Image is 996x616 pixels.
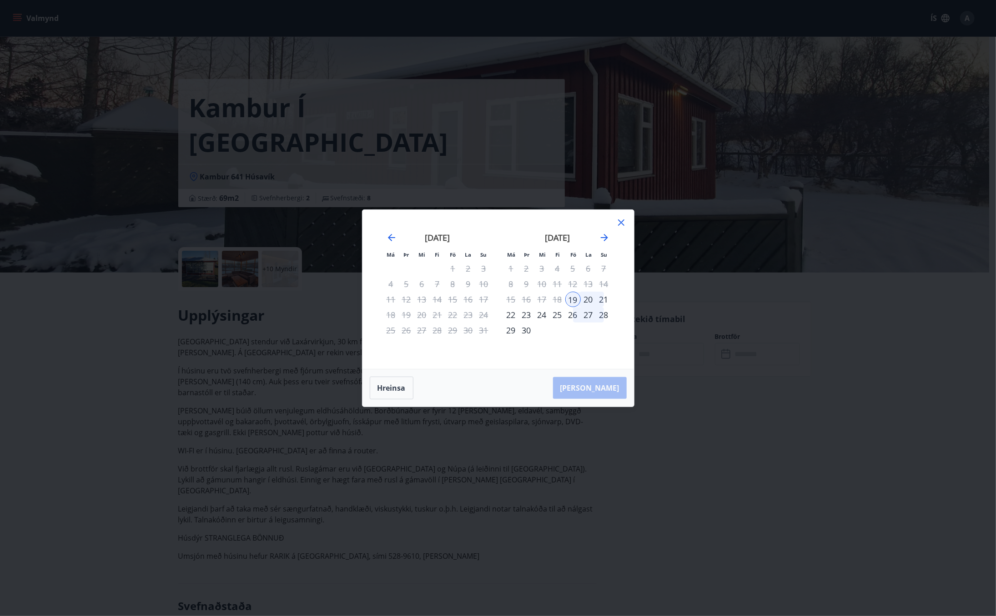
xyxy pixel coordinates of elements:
td: Choose föstudagur, 26. september 2025 as your check-out date. It’s available. [565,307,581,323]
small: Má [508,251,516,258]
td: Not available. föstudagur, 15. ágúst 2025 [445,292,461,307]
td: Not available. miðvikudagur, 6. ágúst 2025 [414,276,430,292]
td: Not available. föstudagur, 29. ágúst 2025 [445,323,461,338]
td: Not available. þriðjudagur, 16. september 2025 [519,292,534,307]
small: Fö [450,251,456,258]
td: Not available. þriðjudagur, 9. september 2025 [519,276,534,292]
td: Not available. fimmtudagur, 18. september 2025 [550,292,565,307]
td: Not available. þriðjudagur, 26. ágúst 2025 [399,323,414,338]
td: Selected as start date. föstudagur, 19. september 2025 [565,292,581,307]
td: Choose laugardagur, 20. september 2025 as your check-out date. It’s available. [581,292,596,307]
small: Fi [556,251,560,258]
small: La [586,251,592,258]
td: Not available. fimmtudagur, 21. ágúst 2025 [430,307,445,323]
small: Þr [524,251,530,258]
small: Fö [570,251,576,258]
td: Not available. mánudagur, 8. september 2025 [503,276,519,292]
small: Mi [418,251,425,258]
div: Move forward to switch to the next month. [599,232,610,243]
small: Fi [435,251,440,258]
td: Not available. laugardagur, 2. ágúst 2025 [461,261,476,276]
td: Choose laugardagur, 27. september 2025 as your check-out date. It’s available. [581,307,596,323]
td: Choose sunnudagur, 21. september 2025 as your check-out date. It’s available. [596,292,612,307]
td: Not available. miðvikudagur, 10. september 2025 [534,276,550,292]
td: Not available. sunnudagur, 10. ágúst 2025 [476,276,492,292]
td: Not available. mánudagur, 15. september 2025 [503,292,519,307]
div: 29 [503,323,519,338]
td: Not available. sunnudagur, 7. september 2025 [596,261,612,276]
td: Not available. mánudagur, 18. ágúst 2025 [383,307,399,323]
td: Not available. laugardagur, 16. ágúst 2025 [461,292,476,307]
td: Not available. föstudagur, 8. ágúst 2025 [445,276,461,292]
td: Not available. laugardagur, 23. ágúst 2025 [461,307,476,323]
td: Not available. mánudagur, 25. ágúst 2025 [383,323,399,338]
div: Calendar [373,221,623,358]
td: Not available. fimmtudagur, 7. ágúst 2025 [430,276,445,292]
div: 19 [565,292,581,307]
td: Not available. miðvikudagur, 13. ágúst 2025 [414,292,430,307]
div: Move backward to switch to the previous month. [386,232,397,243]
button: Hreinsa [370,377,413,399]
small: Þr [404,251,409,258]
small: Su [601,251,608,258]
td: Choose fimmtudagur, 25. september 2025 as your check-out date. It’s available. [550,307,565,323]
td: Choose miðvikudagur, 24. september 2025 as your check-out date. It’s available. [534,307,550,323]
td: Not available. fimmtudagur, 11. september 2025 [550,276,565,292]
div: 30 [519,323,534,338]
td: Choose mánudagur, 22. september 2025 as your check-out date. It’s available. [503,307,519,323]
td: Not available. þriðjudagur, 19. ágúst 2025 [399,307,414,323]
td: Not available. miðvikudagur, 20. ágúst 2025 [414,307,430,323]
td: Not available. þriðjudagur, 5. ágúst 2025 [399,276,414,292]
td: Not available. laugardagur, 13. september 2025 [581,276,596,292]
small: Su [481,251,487,258]
td: Not available. fimmtudagur, 28. ágúst 2025 [430,323,445,338]
div: 26 [565,307,581,323]
small: La [465,251,472,258]
strong: [DATE] [545,232,570,243]
td: Not available. sunnudagur, 14. september 2025 [596,276,612,292]
td: Not available. þriðjudagur, 12. ágúst 2025 [399,292,414,307]
div: 27 [581,307,596,323]
div: 22 [503,307,519,323]
div: 24 [534,307,550,323]
td: Not available. föstudagur, 5. september 2025 [565,261,581,276]
strong: [DATE] [425,232,450,243]
td: Not available. mánudagur, 1. september 2025 [503,261,519,276]
td: Not available. sunnudagur, 17. ágúst 2025 [476,292,492,307]
td: Not available. mánudagur, 11. ágúst 2025 [383,292,399,307]
td: Not available. laugardagur, 9. ágúst 2025 [461,276,476,292]
td: Choose sunnudagur, 28. september 2025 as your check-out date. It’s available. [596,307,612,323]
td: Choose þriðjudagur, 23. september 2025 as your check-out date. It’s available. [519,307,534,323]
td: Choose þriðjudagur, 30. september 2025 as your check-out date. It’s available. [519,323,534,338]
div: 25 [550,307,565,323]
td: Not available. miðvikudagur, 27. ágúst 2025 [414,323,430,338]
td: Not available. fimmtudagur, 4. september 2025 [550,261,565,276]
td: Not available. þriðjudagur, 2. september 2025 [519,261,534,276]
td: Not available. sunnudagur, 3. ágúst 2025 [476,261,492,276]
td: Not available. sunnudagur, 24. ágúst 2025 [476,307,492,323]
td: Not available. föstudagur, 12. september 2025 [565,276,581,292]
td: Not available. föstudagur, 22. ágúst 2025 [445,307,461,323]
td: Not available. sunnudagur, 31. ágúst 2025 [476,323,492,338]
td: Choose mánudagur, 29. september 2025 as your check-out date. It’s available. [503,323,519,338]
td: Not available. miðvikudagur, 17. september 2025 [534,292,550,307]
td: Not available. miðvikudagur, 3. september 2025 [534,261,550,276]
div: 21 [596,292,612,307]
div: 28 [596,307,612,323]
td: Not available. laugardagur, 6. september 2025 [581,261,596,276]
td: Not available. laugardagur, 30. ágúst 2025 [461,323,476,338]
div: 23 [519,307,534,323]
td: Not available. mánudagur, 4. ágúst 2025 [383,276,399,292]
td: Not available. föstudagur, 1. ágúst 2025 [445,261,461,276]
small: Má [387,251,395,258]
td: Not available. fimmtudagur, 14. ágúst 2025 [430,292,445,307]
small: Mi [539,251,546,258]
div: 20 [581,292,596,307]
